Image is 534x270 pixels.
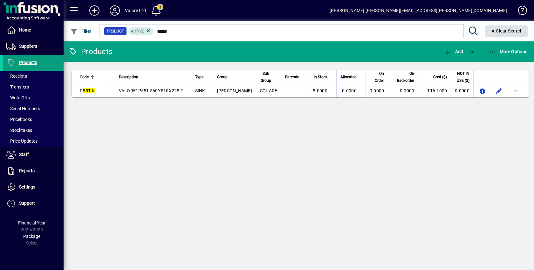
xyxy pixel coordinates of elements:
div: Valore Ltd [125,5,146,16]
button: Profile [105,5,125,16]
span: Cost ($) [433,74,447,81]
span: Group [217,74,228,81]
span: Add [444,49,463,54]
span: Active [131,29,144,33]
span: Price Updates [6,139,38,144]
a: Knowledge Base [513,1,526,22]
span: 5.0000 [313,88,327,93]
span: Products [19,60,37,65]
mat-chip: Activation Status: Active [128,27,154,35]
span: Settings [19,184,35,189]
span: Transfers [6,84,29,89]
a: Suppliers [3,39,64,54]
span: On Backorder [397,70,414,84]
span: Write Offs [6,95,30,100]
div: Allocated [340,74,362,81]
span: More Options [489,49,528,54]
div: Products [68,46,113,57]
span: Sub Group [260,70,272,84]
div: Sub Group [260,70,277,84]
em: 551-K [83,88,95,93]
a: Support [3,195,64,211]
a: Serial Numbers [3,103,64,114]
div: Barcode [285,74,305,81]
span: SINK [195,88,205,93]
a: Receipts [3,71,64,82]
button: More Options [487,46,529,57]
span: Type [195,74,203,81]
span: Stocktakes [6,128,32,133]
div: [PERSON_NAME] [PERSON_NAME][EMAIL_ADDRESS][PERSON_NAME][DOMAIN_NAME] [330,5,507,16]
span: NOT IN USE ($) [455,70,469,84]
td: 0.0000 [451,84,473,97]
span: VALORE` P551 560X510X225 TOP 1B SINK [119,88,207,93]
a: Pricebooks [3,114,64,125]
span: Financial Year [18,220,46,225]
span: In Stock [314,74,327,81]
span: SQUARE [260,88,277,93]
span: P [80,88,95,93]
span: Serial Numbers [6,106,40,111]
span: 0.0000 [370,88,384,93]
a: Staff [3,147,64,163]
button: More options [510,86,521,96]
span: Support [19,201,35,206]
button: Add [442,46,465,57]
span: Receipts [6,74,27,79]
span: Pricebooks [6,117,32,122]
span: Code [80,74,89,81]
span: Home [19,27,31,32]
a: Settings [3,179,64,195]
div: On Backorder [397,70,420,84]
button: Add [84,5,105,16]
td: 116.1000 [423,84,451,97]
span: On Order [370,70,384,84]
div: Code [80,74,95,81]
div: Type [195,74,209,81]
span: Clear Search [490,28,523,33]
a: Write Offs [3,92,64,103]
div: Group [217,74,252,81]
div: In Stock [313,74,333,81]
div: Description [119,74,187,81]
span: Description [119,74,138,81]
a: Home [3,22,64,38]
span: Filter [70,29,92,34]
span: Suppliers [19,44,37,49]
span: [PERSON_NAME] [217,88,252,93]
span: Barcode [285,74,299,81]
a: Reports [3,163,64,179]
a: Price Updates [3,136,64,146]
button: Filter [69,25,93,37]
div: On Order [370,70,390,84]
a: Stocktakes [3,125,64,136]
span: 0.0000 [400,88,414,93]
span: Allocated [340,74,357,81]
span: Package [23,234,40,239]
a: Transfers [3,82,64,92]
span: Product [107,28,124,34]
span: Staff [19,152,29,157]
span: 0.0000 [342,88,357,93]
button: Edit [494,86,504,96]
button: Clear [485,25,528,37]
span: Reports [19,168,35,173]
